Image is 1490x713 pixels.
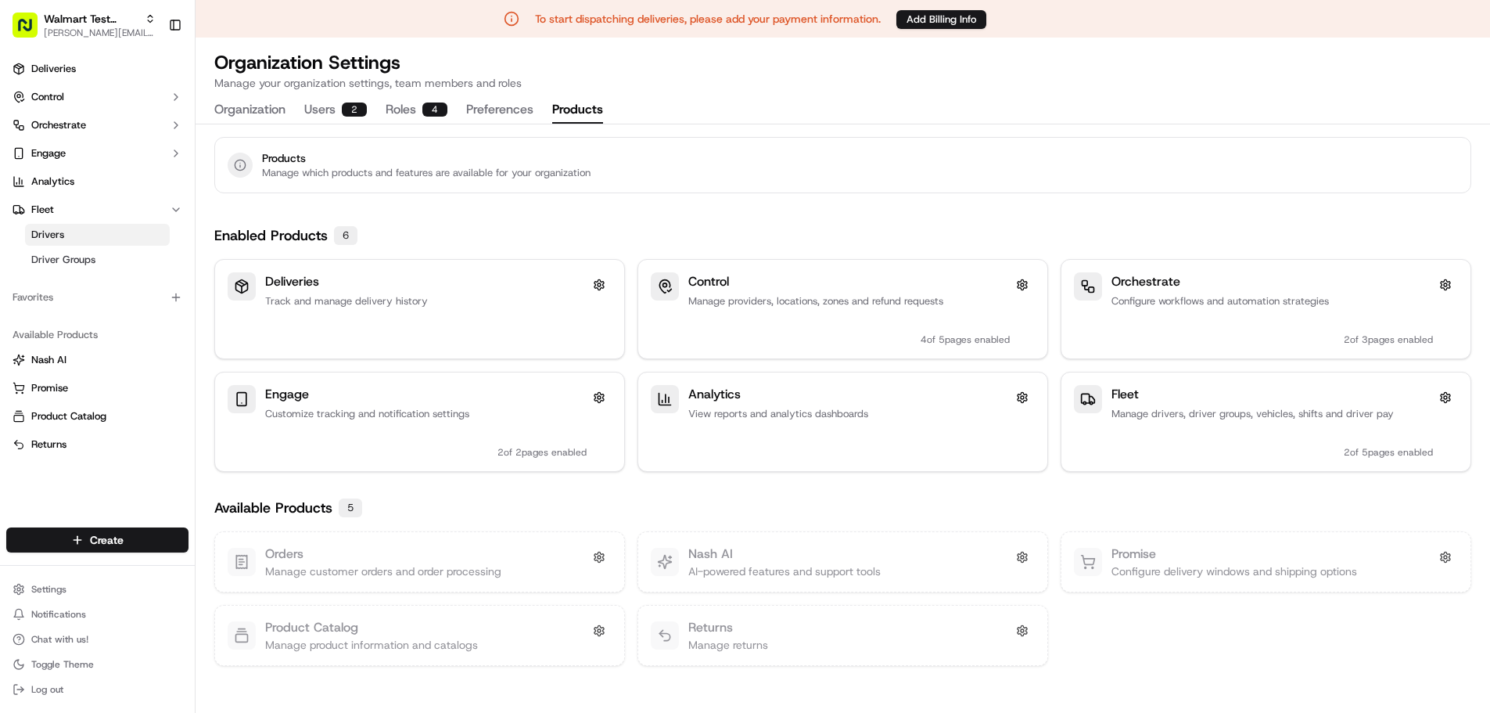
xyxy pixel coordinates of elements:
p: Manage which products and features are available for your organization [262,166,591,180]
a: 💻API Documentation [126,344,257,372]
button: Notifications [6,603,188,625]
a: Add Billing Info [896,9,986,29]
p: Welcome 👋 [16,63,285,88]
img: Jeff Sasse [16,228,41,253]
span: Log out [31,683,63,696]
div: 6 [334,226,357,245]
button: Fleet [6,197,188,222]
button: Promise [6,376,188,401]
span: Control [31,90,64,104]
a: Driver Groups [25,249,170,271]
button: Toggle Theme [6,654,188,675]
div: 4 [422,103,447,117]
div: Past conversations [16,203,105,216]
button: Add Billing Info [896,10,986,29]
span: 2 of 3 pages enabled [1344,333,1433,346]
button: Roles [386,97,447,124]
div: 2 [342,103,367,117]
h2: Available Products [214,497,332,519]
a: Powered byPylon [110,387,189,400]
img: Jeff Sasse [16,270,41,295]
a: Promise [13,381,182,395]
h3: Products [262,150,591,166]
input: Got a question? Start typing here... [41,101,282,117]
button: Walmart Test Provider [44,11,138,27]
h3: Orders [265,545,501,564]
p: Track and manage delivery history [265,294,587,308]
button: Products [552,97,603,124]
span: 2 of 5 pages enabled [1344,446,1433,459]
button: Walmart Test Provider[PERSON_NAME][EMAIL_ADDRESS][DOMAIN_NAME] [6,6,162,44]
span: Nash AI [31,353,66,367]
div: Start new chat [70,149,257,165]
span: [DATE] [138,285,171,297]
span: • [130,243,135,255]
a: Nash AI [13,353,182,367]
button: Chat with us! [6,628,188,650]
h3: Engage [265,385,587,404]
p: Manage product information and catalogs [265,637,478,653]
a: Returns [13,438,182,452]
a: 📗Knowledge Base [9,344,126,372]
button: Product Catalog [6,404,188,429]
h3: Promise [1111,545,1357,564]
span: Settings [31,583,66,596]
span: • [130,285,135,297]
span: Pylon [156,388,189,400]
span: Engage [31,146,66,160]
h3: Analytics [688,385,1010,404]
p: Configure delivery windows and shipping options [1111,564,1357,579]
img: 1736555255976-a54dd68f-1ca7-489b-9aae-adbdc363a1c4 [16,149,44,178]
p: Manage returns [688,637,768,653]
a: Drivers [25,224,170,246]
span: API Documentation [148,350,251,366]
button: Create [6,528,188,553]
p: Manage customer orders and order processing [265,564,501,579]
div: Favorites [6,285,188,310]
div: 📗 [16,351,28,364]
a: Product Catalog [13,409,182,423]
span: Toggle Theme [31,658,94,671]
button: Preferences [466,97,533,124]
a: Analytics [6,169,188,194]
p: Configure workflows and automation strategies [1111,294,1433,308]
p: Manage drivers, driver groups, vehicles, shifts and driver pay [1111,407,1433,421]
div: 💻 [132,351,145,364]
button: Start new chat [266,154,285,173]
button: Users [304,97,367,124]
span: 2 of 2 pages enabled [497,446,587,459]
span: Drivers [31,228,64,242]
h3: Fleet [1111,385,1433,404]
div: 5 [339,499,362,517]
p: Manage providers, locations, zones and refund requests [688,294,1010,308]
span: Returns [31,438,66,452]
span: [DATE] [138,243,171,255]
h3: Deliveries [265,272,587,291]
span: Product Catalog [31,409,106,423]
h1: Organization Settings [214,50,522,75]
p: AI-powered features and support tools [688,564,881,579]
p: Customize tracking and notification settings [265,407,587,421]
span: 4 of 5 pages enabled [921,333,1010,346]
span: Knowledge Base [31,350,120,366]
button: Control [6,85,188,110]
img: Nash [16,16,47,47]
span: Deliveries [31,62,76,76]
span: Create [90,532,124,548]
button: Returns [6,432,188,457]
h2: Enabled Products [214,225,328,247]
h3: Returns [688,618,768,637]
span: Analytics [31,175,74,189]
span: Chat with us! [31,633,88,646]
span: Notifications [31,608,86,621]
span: Orchestrate [31,118,86,132]
span: Promise [31,381,68,395]
span: Fleet [31,203,54,217]
button: Engage [6,141,188,166]
button: [PERSON_NAME][EMAIL_ADDRESS][DOMAIN_NAME] [44,27,156,39]
button: Nash AI [6,347,188,373]
div: We're available if you need us! [70,165,215,178]
h3: Orchestrate [1111,272,1433,291]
